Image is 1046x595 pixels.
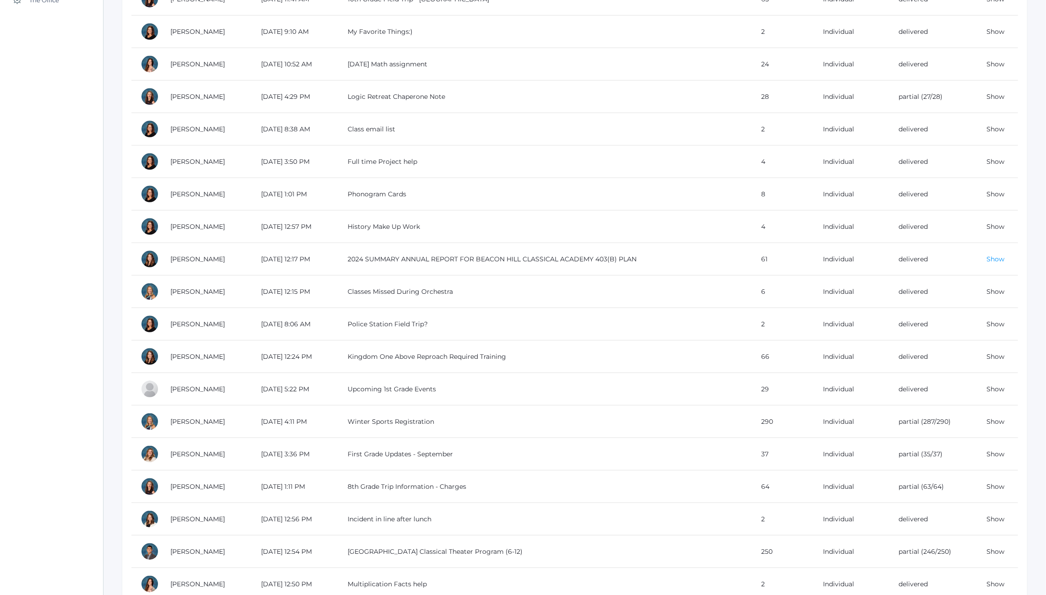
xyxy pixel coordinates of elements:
[141,542,159,561] div: Lucas Vieira
[814,406,889,438] td: Individual
[141,510,159,528] div: Teresa Deutsch
[814,373,889,406] td: Individual
[752,438,814,471] td: 37
[141,152,159,171] div: Emily Balli
[170,547,225,556] a: [PERSON_NAME]
[252,438,338,471] td: [DATE] 3:36 PM
[170,580,225,588] a: [PERSON_NAME]
[814,211,889,243] td: Individual
[252,276,338,308] td: [DATE] 12:15 PM
[889,308,978,341] td: delivered
[889,503,978,535] td: delivered
[889,113,978,146] td: delivered
[814,81,889,113] td: Individual
[141,380,159,398] div: Jaimie Watson
[252,471,338,503] td: [DATE] 1:11 PM
[889,276,978,308] td: delivered
[814,535,889,568] td: Individual
[252,146,338,178] td: [DATE] 3:50 PM
[889,211,978,243] td: delivered
[170,417,225,426] a: [PERSON_NAME]
[987,547,1005,556] a: Show
[252,178,338,211] td: [DATE] 1:01 PM
[987,60,1005,68] a: Show
[814,471,889,503] td: Individual
[987,222,1005,231] a: Show
[889,406,978,438] td: partial (287/290)
[252,48,338,81] td: [DATE] 10:52 AM
[987,417,1005,426] a: Show
[752,48,814,81] td: 24
[170,92,225,101] a: [PERSON_NAME]
[338,48,752,81] td: [DATE] Math assignment
[338,81,752,113] td: Logic Retreat Chaperone Note
[141,282,159,301] div: Courtney Nicholls
[889,81,978,113] td: partial (27/28)
[141,87,159,106] div: Hilary Erickson
[889,471,978,503] td: partial (63/64)
[987,482,1005,491] a: Show
[141,185,159,203] div: Emily Balli
[814,178,889,211] td: Individual
[752,535,814,568] td: 250
[170,255,225,263] a: [PERSON_NAME]
[889,373,978,406] td: delivered
[141,347,159,366] div: Heather Mangimelli
[141,445,159,463] div: Liv Barber
[889,16,978,48] td: delivered
[752,178,814,211] td: 8
[752,146,814,178] td: 4
[889,243,978,276] td: delivered
[338,178,752,211] td: Phonogram Cards
[752,471,814,503] td: 64
[141,412,159,431] div: Courtney Nicholls
[252,406,338,438] td: [DATE] 4:11 PM
[814,503,889,535] td: Individual
[987,385,1005,393] a: Show
[338,146,752,178] td: Full time Project help
[170,125,225,133] a: [PERSON_NAME]
[889,535,978,568] td: partial (246/250)
[889,341,978,373] td: delivered
[889,146,978,178] td: delivered
[987,190,1005,198] a: Show
[752,243,814,276] td: 61
[987,255,1005,263] a: Show
[252,308,338,341] td: [DATE] 8:06 AM
[338,438,752,471] td: First Grade Updates - September
[987,580,1005,588] a: Show
[252,341,338,373] td: [DATE] 12:24 PM
[752,341,814,373] td: 66
[141,575,159,593] div: Rebecca Salazar
[338,535,752,568] td: [GEOGRAPHIC_DATA] Classical Theater Program (6-12)
[752,276,814,308] td: 6
[752,16,814,48] td: 2
[252,81,338,113] td: [DATE] 4:29 PM
[252,503,338,535] td: [DATE] 12:56 PM
[987,515,1005,523] a: Show
[752,308,814,341] td: 2
[252,373,338,406] td: [DATE] 5:22 PM
[987,157,1005,166] a: Show
[987,125,1005,133] a: Show
[338,211,752,243] td: History Make Up Work
[814,146,889,178] td: Individual
[141,22,159,41] div: Emily Balli
[252,243,338,276] td: [DATE] 12:17 PM
[170,385,225,393] a: [PERSON_NAME]
[814,16,889,48] td: Individual
[170,157,225,166] a: [PERSON_NAME]
[141,250,159,268] div: Heather Mangimelli
[987,27,1005,36] a: Show
[141,217,159,236] div: Emily Balli
[987,352,1005,361] a: Show
[814,113,889,146] td: Individual
[338,406,752,438] td: Winter Sports Registration
[814,243,889,276] td: Individual
[170,515,225,523] a: [PERSON_NAME]
[338,341,752,373] td: Kingdom One Above Reproach Required Training
[338,308,752,341] td: Police Station Field Trip?
[338,243,752,276] td: 2024 SUMMARY ANNUAL REPORT FOR BEACON HILL CLASSICAL ACADEMY 403(B) PLAN
[752,81,814,113] td: 28
[141,55,159,73] div: Rebecca Salazar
